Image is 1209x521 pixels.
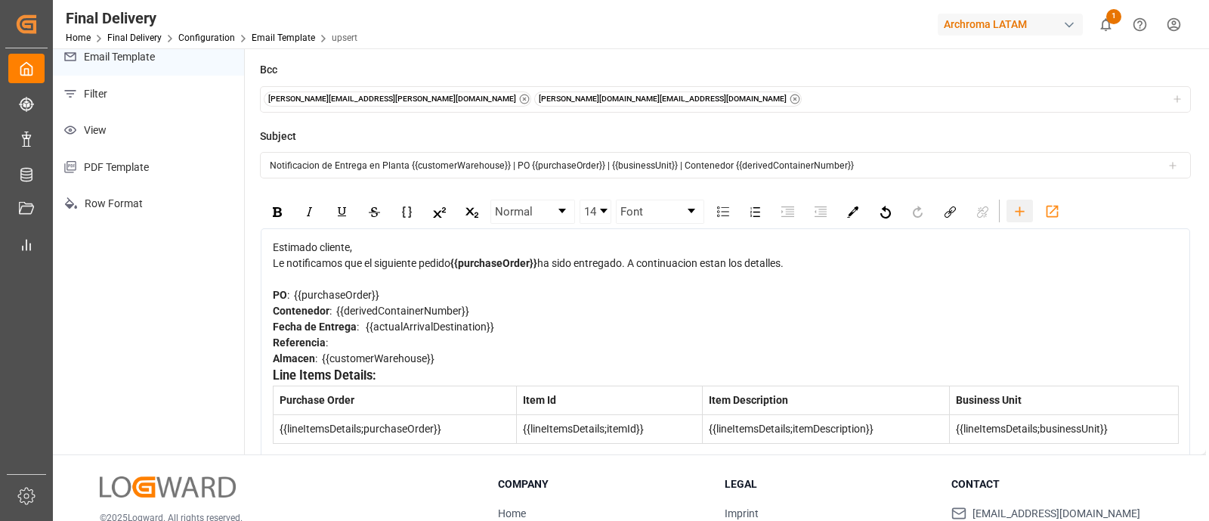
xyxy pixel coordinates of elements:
div: rdw-dropdown [490,200,575,224]
div: Superscript [426,200,453,223]
button: [PERSON_NAME][EMAIL_ADDRESS][PERSON_NAME][DOMAIN_NAME][PERSON_NAME][DOMAIN_NAME][EMAIL_ADDRESS][D... [260,86,1191,113]
div: Strikethrough [361,200,388,223]
p: View [53,112,244,149]
div: Ordered [742,200,768,223]
div: Subscript [459,200,485,223]
a: Final Delivery [107,33,162,43]
div: rdw-font-family-control [614,200,707,224]
span: ha sido entregado. A continuacion estan los detalles. [537,257,784,269]
div: rdw-font-size-control [577,200,614,224]
div: rdw-dropdown [616,200,704,224]
span: 14 [584,203,596,221]
div: rdw-inline-control [261,200,488,224]
h3: Company [498,476,706,492]
h3: Legal [725,476,932,492]
span: Normal [495,203,533,221]
a: Email Template [252,33,315,43]
div: rdw-dropdown [580,200,611,224]
span: Subject [260,129,296,144]
a: Font [617,200,703,223]
button: Archroma LATAM [938,10,1089,39]
span: {{purchaseOrder}} [450,257,537,269]
button: [PERSON_NAME][EMAIL_ADDRESS][PERSON_NAME][DOMAIN_NAME] [268,94,516,104]
span: : {{derivedContainerNumber}} [329,305,469,317]
span: Fecha de Entrega [273,321,357,333]
a: Home [498,507,526,519]
div: Add fields and linked tables [1006,200,1033,222]
div: rdw-history-control [869,200,934,224]
input: Enter subject [260,152,1191,178]
span: Line Items Details: [273,368,376,383]
div: Monospace [394,200,420,223]
p: Row Format [53,185,244,222]
div: rdw-color-picker [836,200,869,224]
span: Almacen [273,352,315,364]
a: Block Type [491,200,574,223]
div: rdw-wrapper [261,195,1190,498]
span: Bcc [260,62,277,78]
span: Estimado cliente, [273,241,352,253]
p: PDF Template [53,149,244,186]
div: Unlink [969,200,996,223]
div: rdw-block-control [488,200,577,224]
span: 1 [1106,9,1121,24]
div: Italic [296,200,323,223]
a: Configuration [178,33,235,43]
span: Contenedor [273,305,329,317]
img: Logward Logo [100,476,236,498]
div: Redo [904,200,931,223]
div: Link [937,200,963,223]
div: Add link to form [1039,200,1065,222]
div: rdw-link-control [934,200,999,224]
h3: Contact [951,476,1159,492]
span: Referencia [273,336,326,349]
div: rdw-toolbar [261,195,1190,228]
button: show 1 new notifications [1089,8,1123,42]
div: Unordered [710,200,736,223]
span: Le notificamos que el siguiente pedido [273,257,450,269]
span: : {{purchaseOrder}} [287,289,379,301]
a: Imprint [725,507,759,519]
a: Font Size [580,200,611,223]
div: Indent [775,200,801,223]
div: Final Delivery [66,7,357,29]
span: Font [620,203,643,221]
span: PO [273,289,287,301]
p: Email Template [53,39,244,76]
p: Filter [53,76,244,113]
div: Bold [264,200,290,223]
div: Undo [872,200,898,223]
div: rdw-editor [273,240,1179,486]
div: Underline [329,200,355,223]
span: : {{actualArrivalDestination}} [357,321,494,333]
button: [PERSON_NAME][DOMAIN_NAME][EMAIL_ADDRESS][DOMAIN_NAME] [539,94,787,104]
button: Help Center [1123,8,1157,42]
span: : [326,336,328,349]
div: Outdent [807,200,833,223]
div: Archroma LATAM [938,14,1083,36]
a: Home [66,33,91,43]
span: : {{customerWarehouse}} [315,352,434,364]
div: rdw-list-control [707,200,836,224]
